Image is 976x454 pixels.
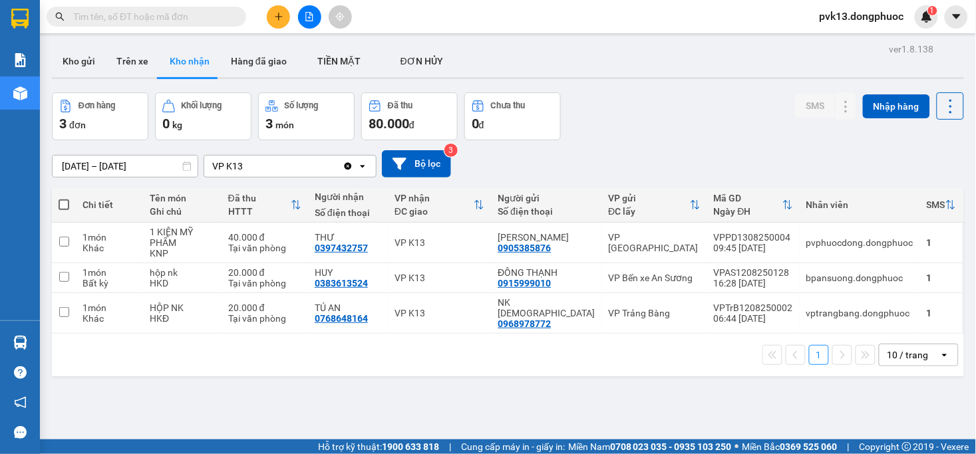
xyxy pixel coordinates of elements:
[927,237,956,248] div: 1
[939,350,950,360] svg: open
[464,92,561,140] button: Chưa thu0đ
[315,232,381,243] div: THƯ
[714,267,793,278] div: VPAS1208250128
[608,206,690,217] div: ĐC lấy
[927,199,945,210] div: SMS
[82,278,136,288] div: Bất kỳ
[806,237,913,248] div: pvphuocdong.dongphuoc
[809,345,829,365] button: 1
[228,243,301,253] div: Tại văn phòng
[927,308,956,318] div: 1
[172,120,182,130] span: kg
[388,101,412,110] div: Đã thu
[809,8,915,25] span: pvk13.dongphuoc
[461,439,565,454] span: Cung cấp máy in - giấy in:
[863,94,930,118] button: Nhập hàng
[258,92,355,140] button: Số lượng3món
[806,199,913,210] div: Nhân viên
[409,120,414,130] span: đ
[315,243,368,253] div: 0397432757
[150,267,215,278] div: hộp nk
[329,5,352,29] button: aim
[498,267,595,278] div: ĐÔNG THẠNH
[106,45,159,77] button: Trên xe
[14,426,27,439] span: message
[806,308,913,318] div: vptrangbang.dongphuoc
[498,297,595,318] div: NK ĐÔNG KINH
[298,5,321,29] button: file-add
[608,232,701,253] div: VP [GEOGRAPHIC_DATA]
[59,116,67,132] span: 3
[228,193,291,203] div: Đã thu
[498,318,551,329] div: 0968978772
[53,156,198,177] input: Select a date range.
[361,92,458,140] button: Đã thu80.000đ
[401,56,443,66] span: ĐƠN HỦY
[714,232,793,243] div: VPPD1308250004
[228,278,301,288] div: Tại văn phòng
[343,161,353,171] svg: Clear value
[498,232,595,243] div: KIM ANH
[608,308,701,318] div: VP Trảng Bàng
[395,237,484,248] div: VP K13
[742,439,838,454] span: Miền Bắc
[608,273,701,283] div: VP Bến xe An Sương
[150,206,215,217] div: Ghi chú
[222,187,308,223] th: Toggle SortBy
[150,302,215,313] div: HỘP NK
[395,308,484,318] div: VP K13
[498,206,595,217] div: Số điện thoại
[13,53,27,67] img: solution-icon
[150,227,215,248] div: 1 KIỆN MỸ PHẨM
[945,5,968,29] button: caret-down
[449,439,451,454] span: |
[921,11,933,23] img: icon-new-feature
[315,207,381,218] div: Số điện thoại
[315,267,381,278] div: HUY
[444,144,458,157] sup: 3
[707,187,800,223] th: Toggle SortBy
[212,160,243,173] div: VP K13
[317,56,361,66] span: TIỀN MẶT
[82,302,136,313] div: 1 món
[82,243,136,253] div: Khác
[150,248,215,259] div: KNP
[159,45,220,77] button: Kho nhận
[315,313,368,324] div: 0768648164
[155,92,251,140] button: Khối lượng0kg
[479,120,484,130] span: đ
[498,243,551,253] div: 0905385876
[388,187,491,223] th: Toggle SortBy
[369,116,409,132] span: 80.000
[82,232,136,243] div: 1 món
[267,5,290,29] button: plus
[265,116,273,132] span: 3
[82,199,136,210] div: Chi tiết
[14,366,27,379] span: question-circle
[315,278,368,288] div: 0383613524
[228,313,301,324] div: Tại văn phòng
[335,12,345,21] span: aim
[13,336,27,350] img: warehouse-icon
[610,441,732,452] strong: 0708 023 035 - 0935 103 250
[714,193,782,203] div: Mã GD
[806,273,913,283] div: bpansuong.dongphuoc
[73,9,230,24] input: Tìm tên, số ĐT hoặc mã đơn
[162,116,170,132] span: 0
[285,101,319,110] div: Số lượng
[244,160,245,173] input: Selected VP K13.
[357,161,368,171] svg: open
[82,313,136,324] div: Khác
[52,45,106,77] button: Kho gửi
[52,92,148,140] button: Đơn hàng3đơn
[890,42,934,57] div: ver 1.8.138
[902,442,911,451] span: copyright
[395,193,474,203] div: VP nhận
[888,348,929,362] div: 10 / trang
[608,193,690,203] div: VP gửi
[305,12,314,21] span: file-add
[930,6,935,15] span: 1
[228,267,301,278] div: 20.000 đ
[14,396,27,409] span: notification
[79,101,115,110] div: Đơn hàng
